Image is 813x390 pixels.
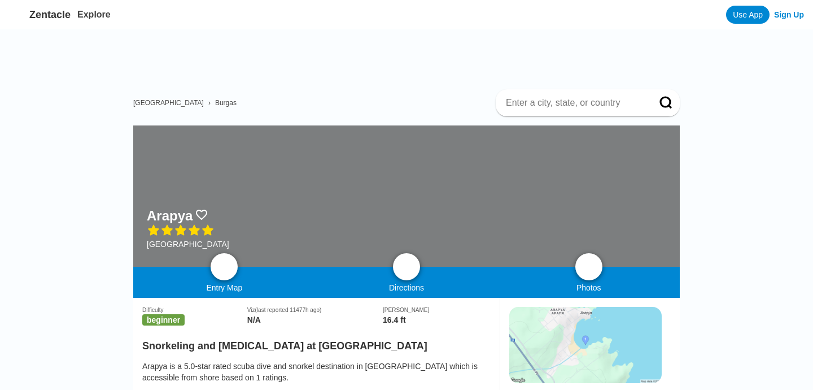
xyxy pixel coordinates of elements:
div: N/A [247,315,383,324]
a: Explore [77,10,111,19]
h1: Arapya [147,208,193,224]
img: Zentacle logo [9,6,27,24]
div: Photos [497,283,680,292]
a: Zentacle logoZentacle [9,6,71,24]
a: Use App [726,6,770,24]
span: Zentacle [29,9,71,21]
a: Burgas [215,99,237,107]
div: Arapya is a 5.0-star rated scuba dive and snorkel destination in [GEOGRAPHIC_DATA] which is acces... [142,361,491,383]
div: Viz (last reported 11477h ago) [247,307,383,313]
a: Sign Up [774,10,804,19]
div: Directions [316,283,498,292]
img: directions [400,260,413,274]
div: 16.4 ft [383,315,491,324]
div: Difficulty [142,307,247,313]
a: [GEOGRAPHIC_DATA] [133,99,204,107]
span: › [208,99,211,107]
div: [GEOGRAPHIC_DATA] [147,240,229,249]
div: [PERSON_NAME] [383,307,491,313]
input: Enter a city, state, or country [505,97,644,109]
img: photos [582,260,596,274]
img: map [217,260,231,274]
a: photos [575,253,602,280]
a: map [211,253,238,280]
h2: Snorkeling and [MEDICAL_DATA] at [GEOGRAPHIC_DATA] [142,333,491,352]
div: Entry Map [133,283,316,292]
span: beginner [142,314,185,326]
iframe: Advertisement [142,29,680,80]
img: staticmap [509,307,662,383]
